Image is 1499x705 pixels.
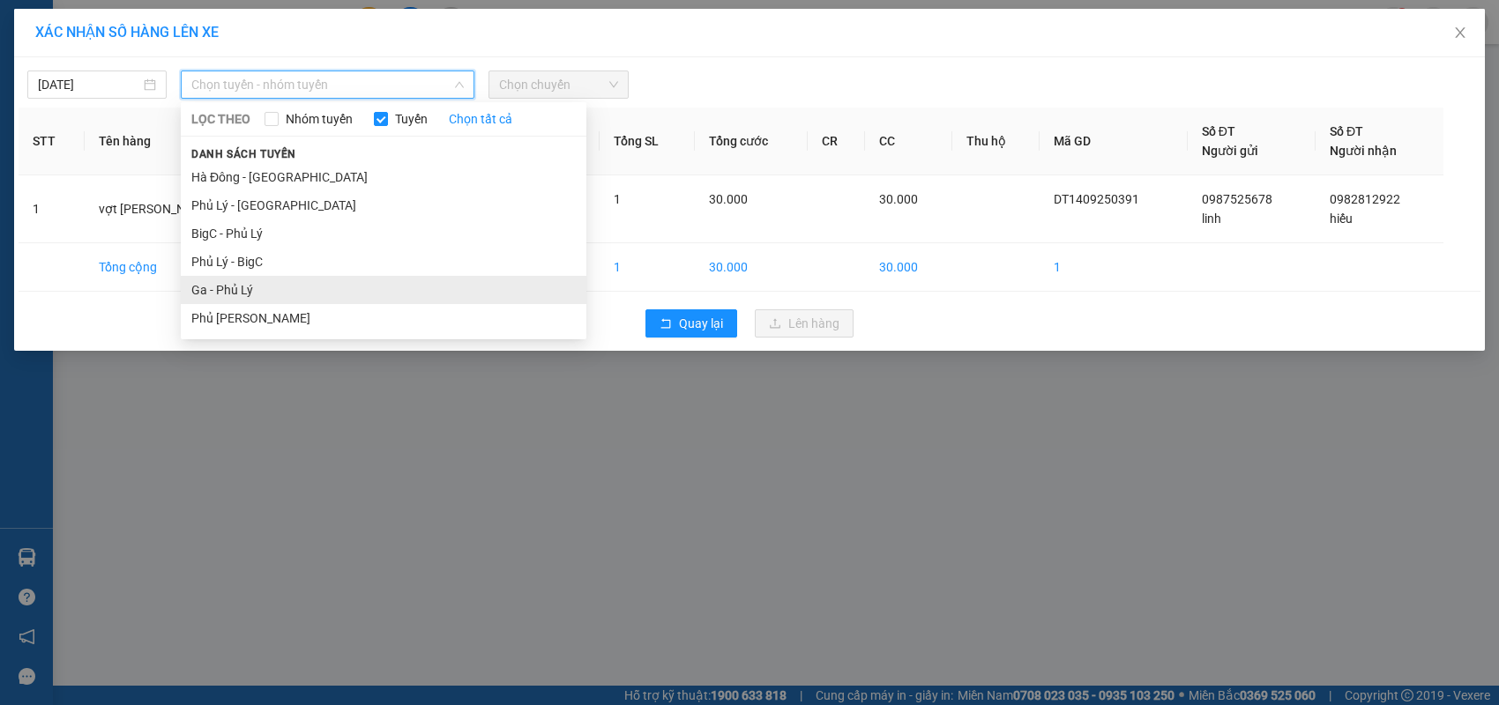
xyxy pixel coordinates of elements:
[191,109,250,129] span: LỌC THEO
[1202,144,1258,158] span: Người gửi
[181,191,586,219] li: Phủ Lý - [GEOGRAPHIC_DATA]
[614,192,621,206] span: 1
[6,63,10,152] img: logo
[11,76,164,138] span: Chuyển phát nhanh: [GEOGRAPHIC_DATA] - [GEOGRAPHIC_DATA]
[1453,26,1467,40] span: close
[1330,144,1397,158] span: Người nhận
[709,192,748,206] span: 30.000
[660,317,672,331] span: rollback
[865,108,952,175] th: CC
[181,146,307,162] span: Danh sách tuyến
[181,219,586,248] li: BigC - Phủ Lý
[1436,9,1485,58] button: Close
[38,75,140,94] input: 14/09/2025
[1040,243,1187,292] td: 1
[499,71,617,98] span: Chọn chuyến
[35,24,219,41] span: XÁC NHẬN SỐ HÀNG LÊN XE
[1202,192,1272,206] span: 0987525678
[85,175,271,243] td: vợt [PERSON_NAME]
[695,243,808,292] td: 30.000
[454,79,465,90] span: down
[181,276,586,304] li: Ga - Phủ Lý
[695,108,808,175] th: Tổng cước
[1054,192,1139,206] span: DT1409250391
[1330,192,1400,206] span: 0982812922
[1330,211,1353,226] span: hiếu
[279,109,360,129] span: Nhóm tuyến
[879,192,918,206] span: 30.000
[1040,108,1187,175] th: Mã GD
[181,304,586,332] li: Phủ [PERSON_NAME]
[952,108,1040,175] th: Thu hộ
[865,243,952,292] td: 30.000
[85,108,271,175] th: Tên hàng
[166,118,271,137] span: DT1409250376
[19,108,85,175] th: STT
[1330,124,1363,138] span: Số ĐT
[181,163,586,191] li: Hà Đông - [GEOGRAPHIC_DATA]
[1202,211,1221,226] span: linh
[181,248,586,276] li: Phủ Lý - BigC
[19,175,85,243] td: 1
[191,71,464,98] span: Chọn tuyến - nhóm tuyến
[449,109,512,129] a: Chọn tất cả
[16,14,159,71] strong: CÔNG TY TNHH DỊCH VỤ DU LỊCH THỜI ĐẠI
[755,309,854,338] button: uploadLên hàng
[679,314,723,333] span: Quay lại
[600,243,695,292] td: 1
[388,109,435,129] span: Tuyến
[808,108,865,175] th: CR
[85,243,271,292] td: Tổng cộng
[645,309,737,338] button: rollbackQuay lại
[1202,124,1235,138] span: Số ĐT
[600,108,695,175] th: Tổng SL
